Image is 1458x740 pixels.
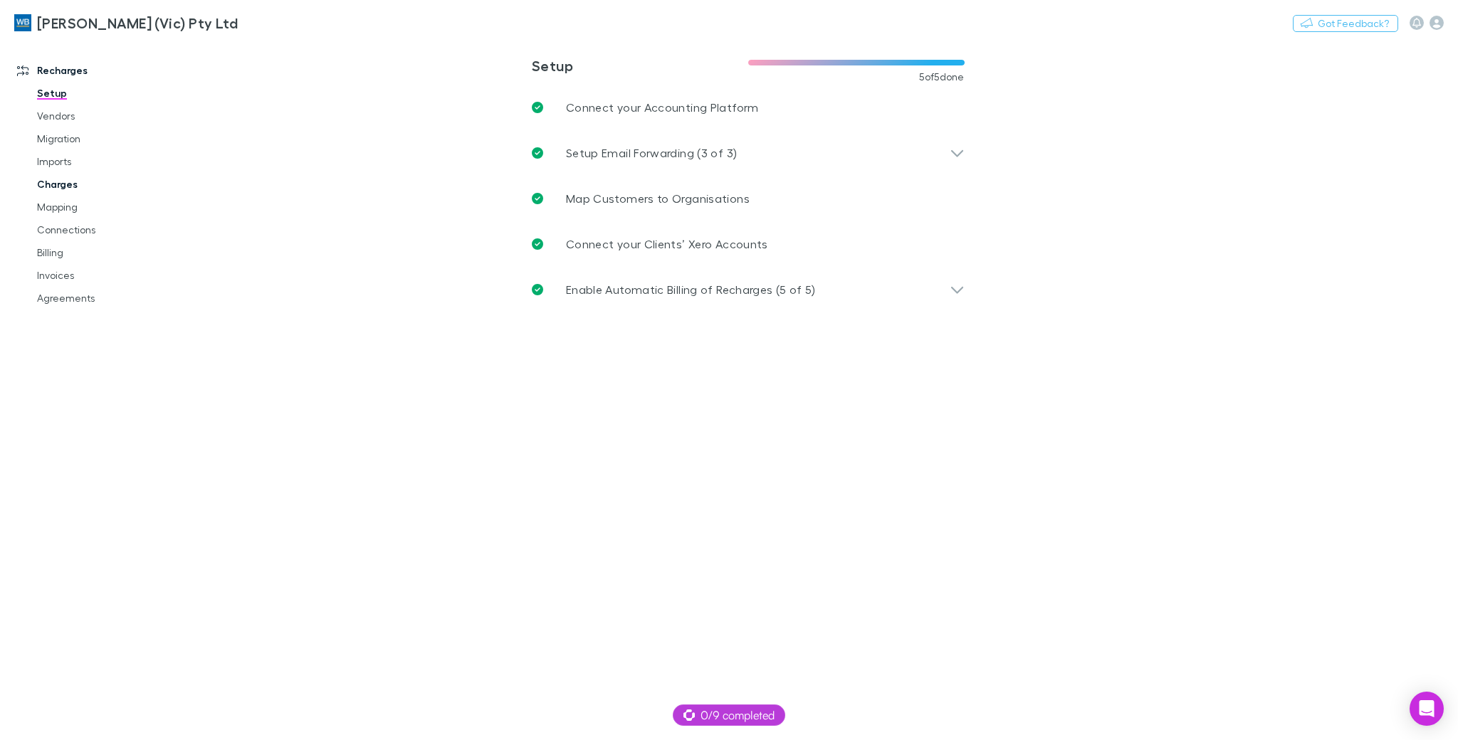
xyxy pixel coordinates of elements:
[23,264,194,287] a: Invoices
[566,144,737,162] p: Setup Email Forwarding (3 of 3)
[23,82,194,105] a: Setup
[566,281,816,298] p: Enable Automatic Billing of Recharges (5 of 5)
[532,57,748,74] h3: Setup
[520,85,976,130] a: Connect your Accounting Platform
[520,221,976,267] a: Connect your Clients’ Xero Accounts
[23,150,194,173] a: Imports
[23,287,194,310] a: Agreements
[919,71,965,83] span: 5 of 5 done
[23,241,194,264] a: Billing
[1410,692,1444,726] div: Open Intercom Messenger
[23,196,194,218] a: Mapping
[6,6,246,40] a: [PERSON_NAME] (Vic) Pty Ltd
[566,99,759,116] p: Connect your Accounting Platform
[566,236,768,253] p: Connect your Clients’ Xero Accounts
[37,14,238,31] h3: [PERSON_NAME] (Vic) Pty Ltd
[566,190,750,207] p: Map Customers to Organisations
[23,105,194,127] a: Vendors
[520,130,976,176] div: Setup Email Forwarding (3 of 3)
[23,127,194,150] a: Migration
[1293,15,1398,32] button: Got Feedback?
[520,267,976,312] div: Enable Automatic Billing of Recharges (5 of 5)
[23,173,194,196] a: Charges
[14,14,31,31] img: William Buck (Vic) Pty Ltd's Logo
[3,59,194,82] a: Recharges
[520,176,976,221] a: Map Customers to Organisations
[23,218,194,241] a: Connections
